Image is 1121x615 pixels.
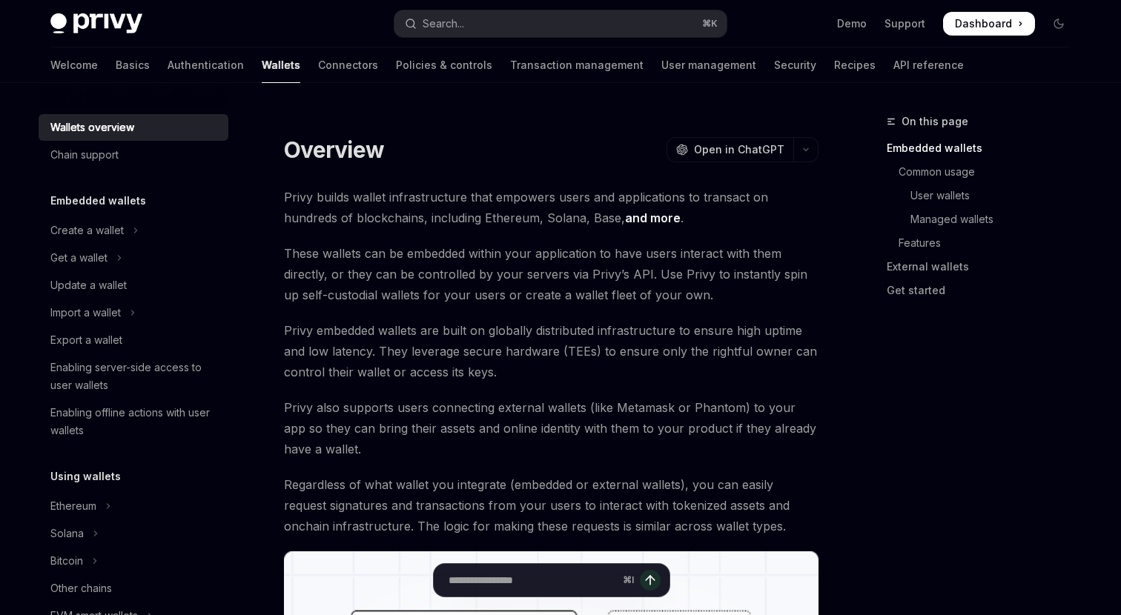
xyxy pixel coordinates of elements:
[955,16,1012,31] span: Dashboard
[50,13,142,34] img: dark logo
[774,47,816,83] a: Security
[694,142,784,157] span: Open in ChatGPT
[1047,12,1071,36] button: Toggle dark mode
[284,187,819,228] span: Privy builds wallet infrastructure that empowers users and applications to transact on hundreds o...
[39,548,228,574] button: Toggle Bitcoin section
[449,564,617,596] input: Ask a question...
[887,207,1082,231] a: Managed wallets
[943,12,1035,36] a: Dashboard
[887,136,1082,160] a: Embedded wallets
[39,399,228,444] a: Enabling offline actions with user wallets
[39,142,228,168] a: Chain support
[50,331,122,349] div: Export a wallet
[50,525,84,542] div: Solana
[50,119,134,136] div: Wallets overview
[50,468,121,485] h5: Using wallets
[396,47,492,83] a: Policies & controls
[50,276,127,294] div: Update a wallet
[262,47,300,83] a: Wallets
[39,272,228,299] a: Update a wallet
[887,279,1082,302] a: Get started
[837,16,867,31] a: Demo
[168,47,244,83] a: Authentication
[394,10,727,37] button: Open search
[39,114,228,141] a: Wallets overview
[625,210,681,226] a: and more
[50,404,219,439] div: Enabling offline actions with user wallets
[50,47,98,83] a: Welcome
[284,397,819,459] span: Privy also supports users connecting external wallets (like Metamask or Phantom) to your app so t...
[702,18,718,30] span: ⌘ K
[887,184,1082,207] a: User wallets
[116,47,150,83] a: Basics
[318,47,378,83] a: Connectors
[50,192,146,210] h5: Embedded wallets
[887,231,1082,255] a: Features
[284,136,384,163] h1: Overview
[50,222,124,239] div: Create a wallet
[50,304,121,322] div: Import a wallet
[423,15,464,33] div: Search...
[39,299,228,326] button: Toggle Import a wallet section
[39,575,228,602] a: Other chains
[284,243,819,305] span: These wallets can be embedded within your application to have users interact with them directly, ...
[661,47,756,83] a: User management
[884,16,925,31] a: Support
[887,160,1082,184] a: Common usage
[834,47,876,83] a: Recipes
[50,146,119,164] div: Chain support
[667,137,793,162] button: Open in ChatGPT
[39,493,228,519] button: Toggle Ethereum section
[893,47,964,83] a: API reference
[50,552,83,570] div: Bitcoin
[902,113,968,130] span: On this page
[510,47,644,83] a: Transaction management
[39,217,228,244] button: Toggle Create a wallet section
[640,570,661,591] button: Send message
[50,249,108,267] div: Get a wallet
[50,579,112,597] div: Other chains
[39,354,228,399] a: Enabling server-side access to user wallets
[39,520,228,547] button: Toggle Solana section
[50,497,96,515] div: Ethereum
[887,255,1082,279] a: External wallets
[284,474,819,536] span: Regardless of what wallet you integrate (embedded or external wallets), you can easily request si...
[39,245,228,271] button: Toggle Get a wallet section
[50,359,219,394] div: Enabling server-side access to user wallets
[284,320,819,382] span: Privy embedded wallets are built on globally distributed infrastructure to ensure high uptime and...
[39,327,228,353] a: Export a wallet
